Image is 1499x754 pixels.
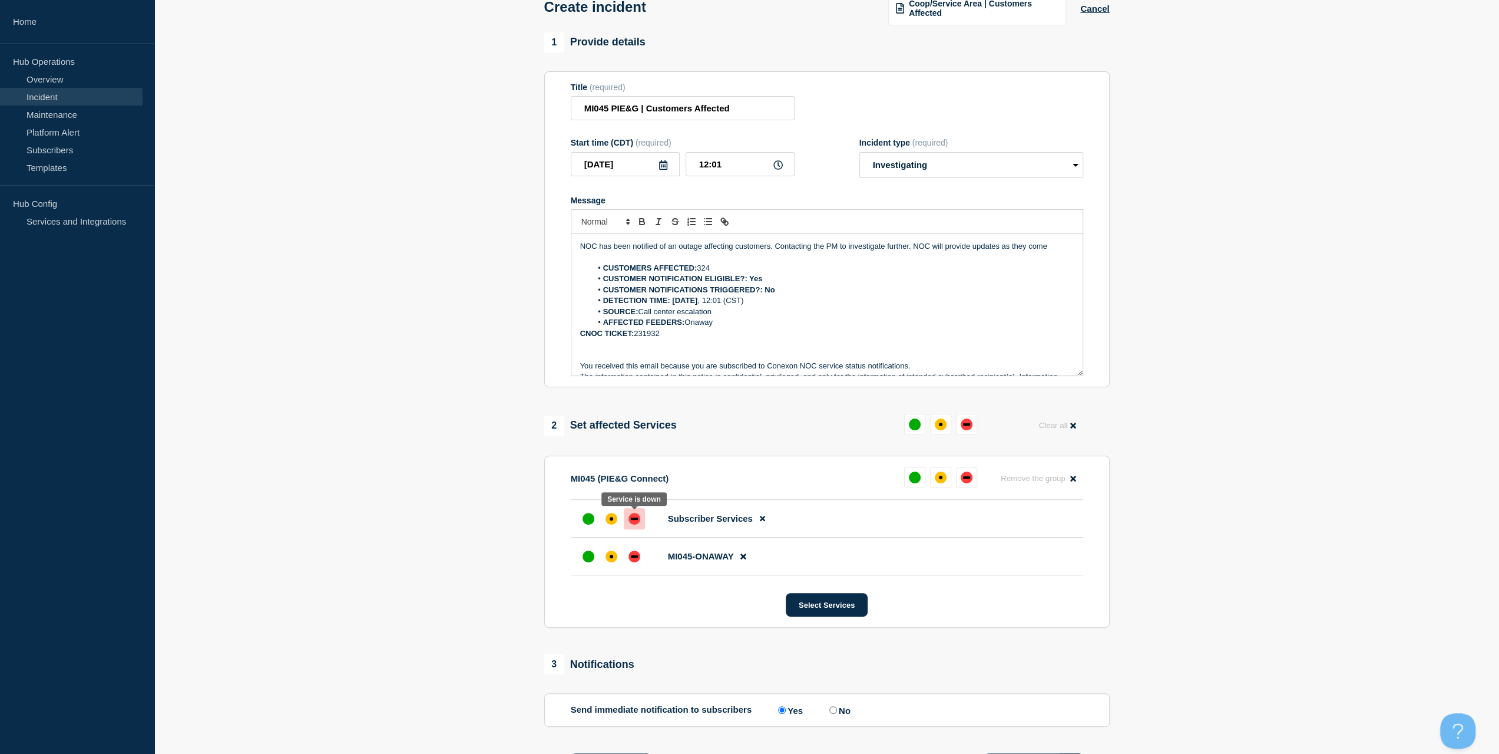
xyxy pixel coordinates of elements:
[605,551,617,562] div: affected
[544,32,564,52] span: 1
[1031,414,1083,437] button: Clear all
[571,83,795,92] div: Title
[994,467,1083,490] button: Remove the group
[591,263,1074,274] li: 324
[605,513,617,525] div: affected
[935,419,947,430] div: affected
[590,83,626,92] span: (required)
[826,704,851,716] label: No
[580,329,634,338] strong: CNOC TICKET:
[956,467,977,488] button: down
[778,706,786,714] input: Yes
[603,318,685,327] strong: AFFECTED FEEDERS:
[607,495,661,503] div: Service is down
[700,215,716,229] button: Toggle bulleted list
[571,704,752,716] p: Send immediate notification to subscribers
[636,138,671,147] span: (required)
[859,138,1083,147] div: Incident type
[904,414,925,435] button: up
[961,472,972,483] div: down
[544,416,677,436] div: Set affected Services
[628,513,640,525] div: down
[571,473,669,483] p: MI045 (PIE&G Connect)
[935,472,947,483] div: affected
[683,215,700,229] button: Toggle ordered list
[1001,474,1065,483] span: Remove the group
[668,513,753,523] span: Subscriber Services
[571,234,1083,376] div: Message
[580,361,1074,371] p: You received this email because you are subscribed to Conexon NOC service status notifications.
[634,215,650,229] button: Toggle bold text
[650,215,667,229] button: Toggle italic text
[603,307,638,316] strong: SOURCE:
[571,96,795,120] input: Title
[716,215,733,229] button: Toggle link
[859,152,1083,178] select: Incident type
[909,419,921,430] div: up
[544,32,646,52] div: Provide details
[904,467,925,488] button: up
[667,215,683,229] button: Toggle strikethrough text
[1080,4,1109,14] button: Cancel
[603,296,698,305] strong: DETECTION TIME: [DATE]
[930,414,951,435] button: affected
[571,138,795,147] div: Start time (CDT)
[668,551,734,561] span: MI045-ONAWAY
[786,593,868,617] button: Select Services
[576,215,634,229] span: Font size
[544,654,564,674] span: 3
[580,241,1074,252] p: NOC has been notified of an outage affecting customers. Contacting the PM to investigate further....
[829,706,837,714] input: No
[956,414,977,435] button: down
[544,416,564,436] span: 2
[1440,713,1475,749] iframe: Help Scout Beacon - Open
[583,513,594,525] div: up
[580,328,1074,339] p: 231932
[775,704,803,716] label: Yes
[583,551,594,562] div: up
[686,152,795,176] input: HH:MM
[591,295,1074,306] li: , 12:01 (CST)
[580,371,1074,393] p: The information contained in this notice is confidential, privileged, and only for the informatio...
[961,419,972,430] div: down
[912,138,948,147] span: (required)
[591,307,1074,317] li: Call center escalation
[591,317,1074,328] li: Onaway
[603,264,697,272] strong: CUSTOMERS AFFECTED:
[909,472,921,483] div: up
[930,467,951,488] button: affected
[603,285,775,294] strong: CUSTOMER NOTIFICATIONS TRIGGERED?: No
[571,152,680,176] input: YYYY-MM-DD
[571,196,1083,205] div: Message
[544,654,634,674] div: Notifications
[571,704,1083,716] div: Send immediate notification to subscribers
[896,3,904,14] img: template icon
[603,274,763,283] strong: CUSTOMER NOTIFICATION ELIGIBLE?: Yes
[628,551,640,562] div: down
